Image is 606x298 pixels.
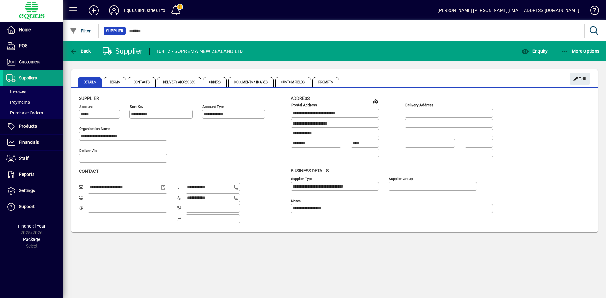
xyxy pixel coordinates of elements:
[6,89,26,94] span: Invoices
[520,45,549,57] button: Enquiry
[3,38,63,54] a: POS
[68,45,92,57] button: Back
[6,110,43,115] span: Purchase Orders
[203,77,227,87] span: Orders
[3,86,63,97] a: Invoices
[19,124,37,129] span: Products
[291,198,301,203] mat-label: Notes
[79,169,98,174] span: Contact
[19,59,40,64] span: Customers
[79,96,99,101] span: Supplier
[561,49,600,54] span: More Options
[3,183,63,199] a: Settings
[371,96,381,106] a: View on map
[70,28,91,33] span: Filter
[19,188,35,193] span: Settings
[19,204,35,209] span: Support
[128,77,156,87] span: Contacts
[560,45,601,57] button: More Options
[3,151,63,167] a: Staff
[106,28,123,34] span: Supplier
[157,77,201,87] span: Delivery Addresses
[79,149,97,153] mat-label: Deliver via
[6,100,30,105] span: Payments
[70,49,91,54] span: Back
[124,5,166,15] div: Equus Industries Ltd
[19,140,39,145] span: Financials
[291,176,312,181] mat-label: Supplier type
[18,224,45,229] span: Financial Year
[19,27,31,32] span: Home
[228,77,274,87] span: Documents / Images
[3,199,63,215] a: Support
[291,168,329,173] span: Business details
[3,54,63,70] a: Customers
[521,49,548,54] span: Enquiry
[275,77,311,87] span: Custom Fields
[3,22,63,38] a: Home
[570,73,590,85] button: Edit
[104,5,124,16] button: Profile
[573,74,587,84] span: Edit
[3,108,63,118] a: Purchase Orders
[19,43,27,48] span: POS
[63,45,98,57] app-page-header-button: Back
[79,126,110,131] mat-label: Organisation name
[19,75,37,80] span: Suppliers
[84,5,104,16] button: Add
[585,1,598,22] a: Knowledge Base
[104,77,126,87] span: Terms
[389,176,413,181] mat-label: Supplier group
[3,119,63,134] a: Products
[156,46,243,56] div: 10412 - SOPREMA NEW ZEALAND LTD
[130,104,143,109] mat-label: Sort key
[23,237,40,242] span: Package
[3,167,63,183] a: Reports
[437,5,579,15] div: [PERSON_NAME] [PERSON_NAME][EMAIL_ADDRESS][DOMAIN_NAME]
[103,46,143,56] div: Supplier
[291,96,310,101] span: Address
[78,77,102,87] span: Details
[79,104,93,109] mat-label: Account
[3,97,63,108] a: Payments
[202,104,224,109] mat-label: Account Type
[68,25,92,37] button: Filter
[3,135,63,150] a: Financials
[19,156,29,161] span: Staff
[19,172,34,177] span: Reports
[312,77,339,87] span: Prompts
